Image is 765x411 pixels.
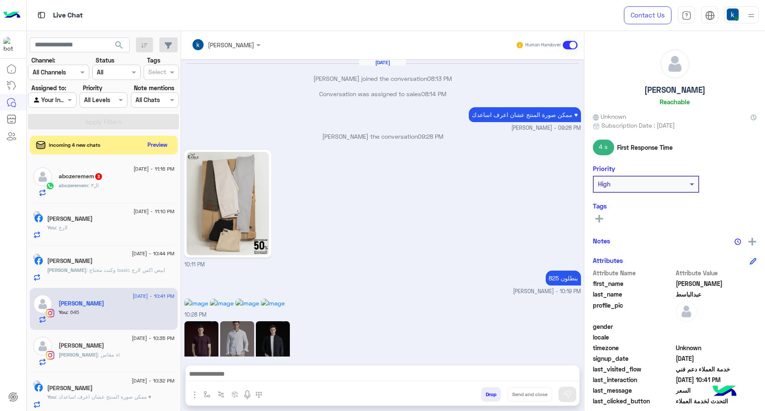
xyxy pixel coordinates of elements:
[511,124,581,132] span: [PERSON_NAME] - 09:28 PM
[47,267,86,273] span: [PERSON_NAME]
[678,6,695,24] a: tab
[46,309,54,317] img: Instagram
[734,238,741,245] img: notes
[88,182,99,188] span: ال٣
[33,294,52,314] img: defaultAdmin.png
[59,173,103,180] h5: abozeremem
[200,387,214,401] button: select flow
[255,391,262,398] img: make a call
[746,10,756,21] img: profile
[232,391,238,398] img: create order
[624,6,671,24] a: Contact Us
[593,333,674,342] span: locale
[59,300,104,307] h5: أحمد عبدالباسط
[214,387,228,401] button: Trigger scenario
[28,114,179,129] button: Apply Filters
[469,107,581,122] p: 13/9/2025, 9:28 PM
[242,390,252,400] img: send voice note
[3,6,20,24] img: Logo
[33,337,52,356] img: defaultAdmin.png
[184,74,581,83] p: [PERSON_NAME] joined the conversation
[98,351,120,358] span: مقاس xl
[228,387,242,401] button: create order
[593,237,610,245] h6: Notes
[676,343,757,352] span: Unknown
[47,394,56,400] span: You
[86,267,165,273] span: وكنت محتاج basic ابيض اكس لارج
[546,271,581,285] p: 13/9/2025, 10:19 PM
[3,37,19,52] img: 713415422032625
[56,394,151,400] span: ممكن صورة المنتج عشان اعرف اساعدك ♥
[676,365,757,374] span: خدمة العملاء دعم فني
[421,90,446,97] span: 08:14 PM
[133,165,174,173] span: [DATE] - 11:16 PM
[563,390,572,399] img: send message
[49,141,100,149] span: Incoming 4 new chats
[190,390,200,400] img: send attachment
[593,365,674,374] span: last_visited_flow
[34,383,43,392] img: Facebook
[525,42,561,49] small: Human Handover
[682,11,691,20] img: tab
[210,299,234,308] img: Image
[47,224,56,231] span: You
[676,397,757,405] span: التحدث لخدمة العملاء
[593,112,626,121] span: Unknown
[676,279,757,288] span: أحمد
[59,309,67,315] span: You
[593,290,674,299] span: last_name
[33,167,52,186] img: defaultAdmin.png
[83,83,102,92] label: Priority
[56,224,68,231] span: لارج
[727,9,739,20] img: userImage
[676,322,757,331] span: null
[33,254,41,261] img: picture
[507,387,552,402] button: Send and close
[427,75,452,82] span: 08:13 PM
[184,132,581,141] p: [PERSON_NAME] the conversation
[261,299,285,308] img: Image
[95,173,102,180] span: 3
[47,385,93,392] h5: Ahmed Kotb
[67,309,79,315] span: 645
[676,290,757,299] span: عبدالباسط
[617,143,673,152] span: First Response Time
[593,202,756,210] h6: Tags
[593,375,674,384] span: last_interaction
[748,238,756,245] img: add
[601,121,675,130] span: Subscription Date : [DATE]
[109,37,130,56] button: search
[644,85,705,95] h5: [PERSON_NAME]
[59,351,98,358] span: [PERSON_NAME]
[132,334,174,342] span: [DATE] - 10:35 PM
[31,83,66,92] label: Assigned to:
[59,182,88,188] span: abozeremem
[513,288,581,296] span: [PERSON_NAME] - 10:19 PM
[220,321,254,372] img: Image
[184,89,581,98] p: Conversation was assigned to sales
[59,342,104,349] h5: Ahmed Tolba
[53,10,83,21] p: Live Chat
[593,322,674,331] span: gender
[593,386,674,395] span: last_message
[46,182,54,190] img: WhatsApp
[593,301,674,320] span: profile_pic
[133,208,174,215] span: [DATE] - 11:10 PM
[33,380,41,388] img: picture
[184,311,207,318] span: 10:28 PM
[204,391,210,398] img: select flow
[359,60,406,66] h6: [DATE]
[705,11,715,20] img: tab
[660,98,690,106] h6: Reachable
[676,301,697,322] img: defaultAdmin.png
[481,387,501,402] button: Drop
[660,49,689,78] img: defaultAdmin.png
[593,279,674,288] span: first_name
[593,343,674,352] span: timezone
[147,67,166,78] div: Select
[134,83,174,92] label: Note mentions
[593,354,674,363] span: signup_date
[47,257,93,265] h5: Ahmed Mamdouh
[235,299,259,308] img: Image
[676,386,757,395] span: السعر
